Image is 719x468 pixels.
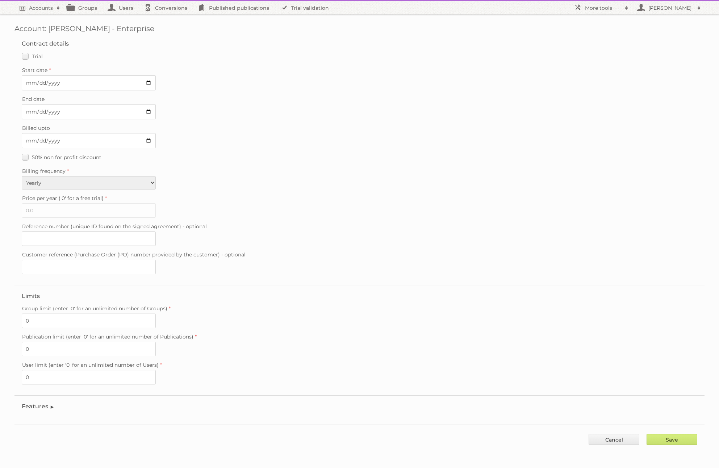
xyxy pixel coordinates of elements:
[22,195,104,201] span: Price per year ('0' for a free trial)
[104,1,141,14] a: Users
[22,293,40,299] legend: Limits
[22,168,66,174] span: Billing frequency
[22,362,159,368] span: User limit (enter '0' for an unlimited number of Users)
[585,4,621,12] h2: More tools
[22,333,193,340] span: Publication limit (enter '0' for an unlimited number of Publications)
[64,1,104,14] a: Groups
[22,96,45,102] span: End date
[570,1,632,14] a: More tools
[32,154,101,161] span: 50% non for profit discount
[22,223,207,230] span: Reference number (unique ID found on the signed agreement) - optional
[589,434,639,445] a: Cancel
[647,4,694,12] h2: [PERSON_NAME]
[647,434,697,445] input: Save
[632,1,705,14] a: [PERSON_NAME]
[22,67,47,73] span: Start date
[14,24,705,33] h1: Account: [PERSON_NAME] - Enterprise
[22,305,167,312] span: Group limit (enter '0' for an unlimited number of Groups)
[276,1,336,14] a: Trial validation
[141,1,195,14] a: Conversions
[14,1,64,14] a: Accounts
[22,40,69,47] legend: Contract details
[22,251,246,258] span: Customer reference (Purchase Order (PO) number provided by the customer) - optional
[29,4,53,12] h2: Accounts
[195,1,276,14] a: Published publications
[22,403,55,410] legend: Features
[22,125,50,131] span: Billed upto
[32,53,43,60] span: Trial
